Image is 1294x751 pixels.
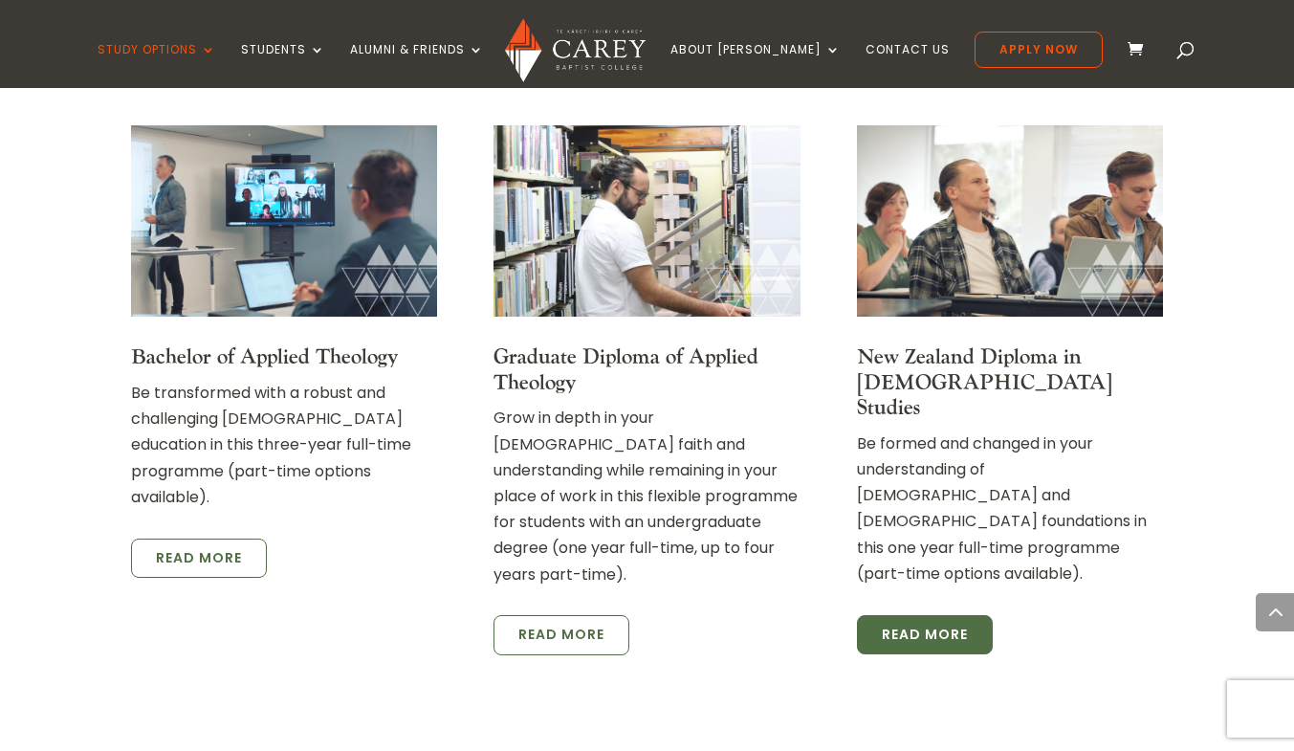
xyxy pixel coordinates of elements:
[131,343,398,370] a: Bachelor of Applied Theology
[493,300,800,322] a: library
[857,343,1112,421] a: New Zealand Diploma in [DEMOGRAPHIC_DATA] Studies
[493,405,800,586] p: Grow in depth in your [DEMOGRAPHIC_DATA] faith and understanding while remaining in your place of...
[857,125,1163,317] img: Carey students in class
[857,615,993,655] a: Read More
[131,539,267,579] a: Read more
[493,343,758,395] a: Graduate Diploma of Applied Theology
[493,615,629,655] a: Read more
[493,125,800,317] img: library
[131,300,437,322] a: Carey students in class
[131,125,437,317] img: Carey students in class
[505,18,646,82] img: Carey Baptist College
[131,380,437,510] p: Be transformed with a robust and challenging [DEMOGRAPHIC_DATA] education in this three-year full...
[857,431,1163,586] p: Be formed and changed in your understanding of [DEMOGRAPHIC_DATA] and [DEMOGRAPHIC_DATA] foundati...
[670,43,841,88] a: About [PERSON_NAME]
[857,300,1163,322] a: Carey students in class
[866,43,950,88] a: Contact Us
[98,43,216,88] a: Study Options
[350,43,484,88] a: Alumni & Friends
[975,32,1103,68] a: Apply Now
[241,43,325,88] a: Students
